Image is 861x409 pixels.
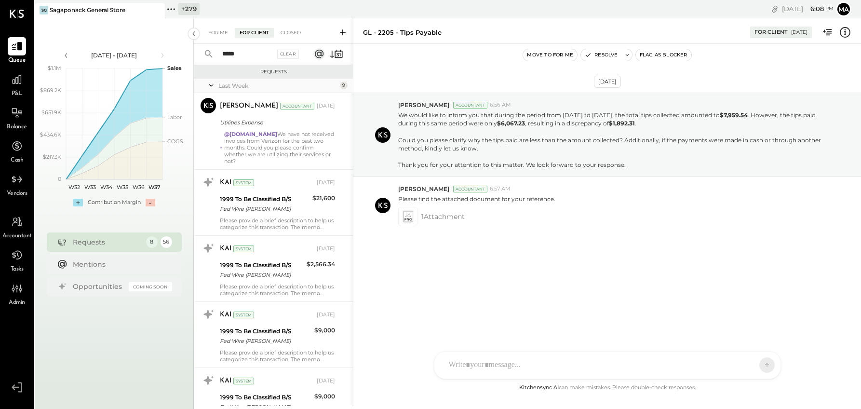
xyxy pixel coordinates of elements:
[581,49,621,61] button: Resolve
[0,213,33,241] a: Accountant
[280,103,314,109] div: Accountant
[0,246,33,274] a: Tasks
[68,184,80,191] text: W32
[398,195,555,203] p: Please find the attached document for your reference.
[43,153,61,160] text: $217.3K
[146,199,155,206] div: -
[167,114,182,121] text: Labor
[636,49,691,61] button: Flag as Blocker
[58,176,61,182] text: 0
[73,259,167,269] div: Mentions
[40,6,48,14] div: SG
[41,109,61,116] text: $651.9K
[490,185,511,193] span: 6:57 AM
[0,70,33,98] a: P&L
[453,186,487,192] div: Accountant
[220,327,311,336] div: 1999 To Be Classified B/S
[100,184,112,191] text: W34
[116,184,128,191] text: W35
[276,28,306,38] div: Closed
[224,131,277,137] strong: @[DOMAIN_NAME]
[720,111,748,119] strong: $7,959.54
[161,236,172,248] div: 56
[203,28,233,38] div: For Me
[233,179,254,186] div: System
[317,377,335,385] div: [DATE]
[12,90,23,98] span: P&L
[2,232,32,241] span: Accountant
[490,101,511,109] span: 6:56 AM
[220,260,304,270] div: 1999 To Be Classified B/S
[84,184,96,191] text: W33
[314,392,335,401] div: $9,000
[199,68,348,75] div: Requests
[233,312,254,318] div: System
[220,194,309,204] div: 1999 To Be Classified B/S
[220,393,311,402] div: 1999 To Be Classified B/S
[220,336,311,346] div: Fed Wire [PERSON_NAME]
[317,311,335,319] div: [DATE]
[754,28,788,36] div: For Client
[770,4,780,14] div: copy link
[148,184,160,191] text: W37
[220,376,231,386] div: KAI
[220,118,332,127] div: Utilities Expense
[11,156,23,165] span: Cash
[146,236,158,248] div: 8
[453,102,487,109] div: Accountant
[363,28,442,37] div: GL - 2205 - Tips payable
[398,101,449,109] span: [PERSON_NAME]
[497,120,525,127] strong: $6,067.23
[220,204,309,214] div: Fed Wire [PERSON_NAME]
[167,65,182,71] text: Sales
[594,76,621,88] div: [DATE]
[0,279,33,307] a: Admin
[40,131,61,138] text: $434.6K
[7,190,27,198] span: Vendors
[73,51,155,59] div: [DATE] - [DATE]
[73,199,83,206] div: +
[40,87,61,94] text: $869.2K
[220,270,304,280] div: Fed Wire [PERSON_NAME]
[220,101,278,111] div: [PERSON_NAME]
[167,138,183,145] text: COGS
[398,185,449,193] span: [PERSON_NAME]
[50,6,125,14] div: Sagaponack General Store
[836,1,851,17] button: Ma
[317,179,335,187] div: [DATE]
[233,378,254,384] div: System
[312,193,335,203] div: $21,600
[791,29,807,36] div: [DATE]
[48,65,61,71] text: $1.1M
[220,349,335,363] div: Please provide a brief description to help us categorize this transaction. The memo might be help...
[132,184,144,191] text: W36
[11,265,24,274] span: Tasks
[8,56,26,65] span: Queue
[317,102,335,110] div: [DATE]
[0,37,33,65] a: Queue
[421,207,465,226] span: 1 Attachment
[0,137,33,165] a: Cash
[307,259,335,269] div: $2,566.34
[220,178,231,188] div: KAI
[314,326,335,335] div: $9,000
[782,4,834,14] div: [DATE]
[220,244,231,254] div: KAI
[277,50,299,59] div: Clear
[7,123,27,132] span: Balance
[88,199,141,206] div: Contribution Margin
[73,237,141,247] div: Requests
[129,282,172,291] div: Coming Soon
[235,28,274,38] div: For Client
[609,120,635,127] strong: $1,892.31
[73,282,124,291] div: Opportunities
[0,104,33,132] a: Balance
[218,82,337,90] div: Last Week
[317,245,335,253] div: [DATE]
[9,299,25,307] span: Admin
[233,245,254,252] div: System
[398,111,831,169] p: We would like to inform you that during the period from [DATE] to [DATE], the total tips collecte...
[224,131,335,164] div: We have not received invoices from Verizon for the past two months. Could you please confirm whet...
[220,283,335,297] div: Please provide a brief description to help us categorize this transaction. The memo might be help...
[0,170,33,198] a: Vendors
